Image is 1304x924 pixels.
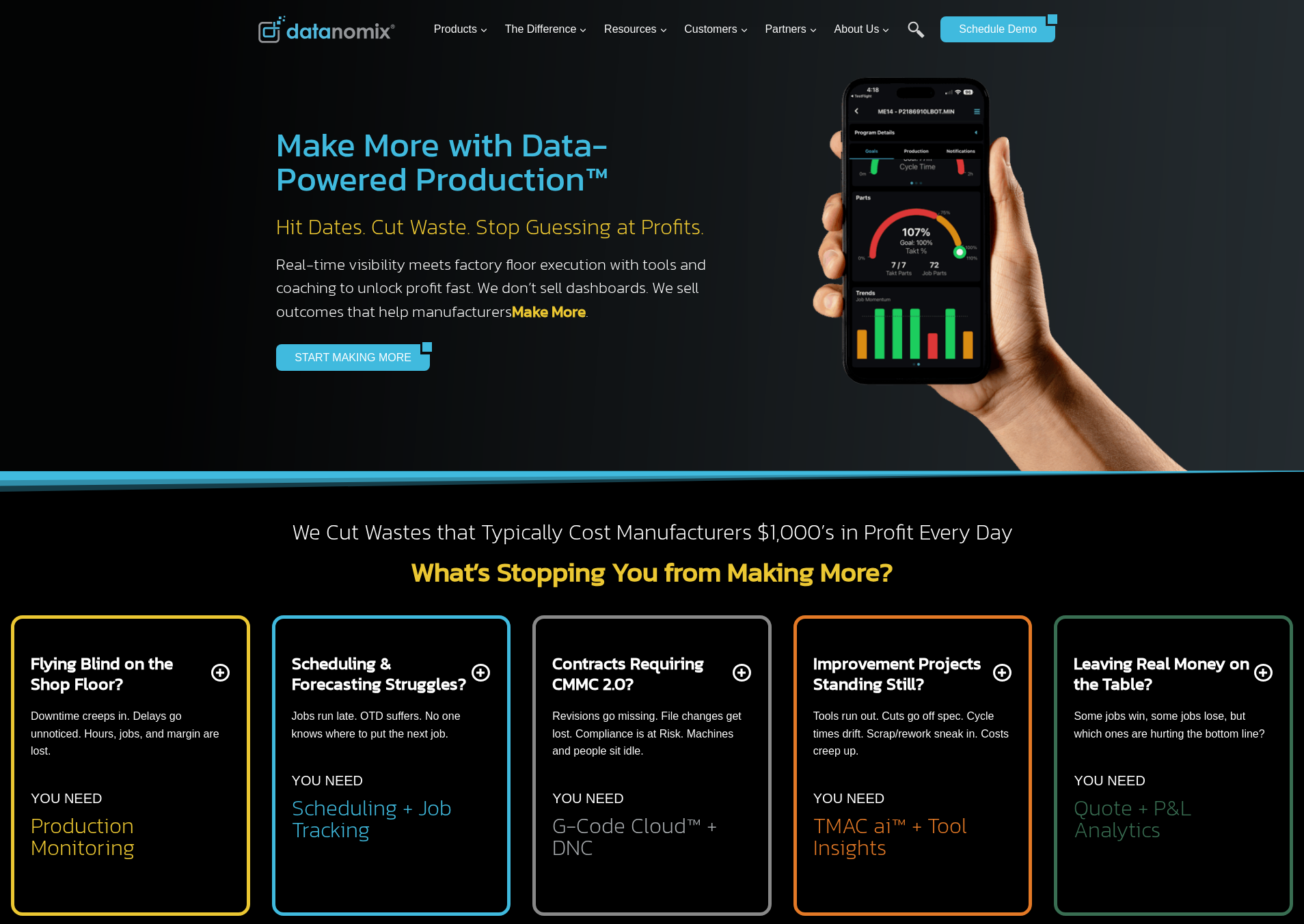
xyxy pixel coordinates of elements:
h2: Improvement Projects Standing Still? [813,653,991,694]
img: The Datanoix Mobile App available on Android and iOS Devices [748,27,1226,471]
h2: Hit Dates. Cut Waste. Stop Guessing at Profits. [276,213,720,242]
h2: Production Monitoring [31,815,230,858]
p: Downtime creeps in. Delays go unnoticed. Hours, jobs, and margin are lost. [31,708,230,760]
h2: Flying Blind on the Shop Floor? [31,653,208,694]
h2: We Cut Wastes that Typically Cost Manufacturers $1,000’s in Profit Every Day [258,518,1046,547]
p: YOU NEED [292,770,363,792]
h2: G-Code Cloud™ + DNC [552,815,752,858]
span: Partners [765,20,817,38]
nav: Primary Navigation [429,8,934,52]
h2: TMAC ai™ + Tool Insights [813,815,1013,858]
h2: Contracts Requiring CMMC 2.0? [552,653,730,694]
p: Jobs run late. OTD suffers. No one knows where to put the next job. [292,708,491,742]
p: Tools run out. Cuts go off spec. Cycle times drift. Scrap/rework sneak in. Costs creep up. [813,708,1013,760]
a: START MAKING MORE [276,344,420,370]
p: YOU NEED [552,787,623,809]
a: Schedule Demo [940,16,1046,42]
p: YOU NEED [1074,770,1145,792]
p: Revisions go missing. File changes get lost. Compliance is at Risk. Machines and people sit idle. [552,708,752,760]
h2: Quote + P&L Analytics [1074,797,1273,841]
h2: Leaving Real Money on the Table? [1074,653,1251,694]
span: Customers [684,20,748,38]
p: Some jobs win, some jobs lose, but which ones are hurting the bottom line? [1074,708,1273,742]
span: About Us [834,20,891,38]
h3: Real-time visibility meets factory floor execution with tools and coaching to unlock profit fast.... [276,253,720,324]
h2: What’s Stopping You from Making More? [258,558,1046,585]
h1: Make More with Data-Powered Production™ [276,128,720,196]
h2: Scheduling + Job Tracking [292,797,491,841]
img: Datanomix [258,16,395,43]
span: Resources [604,20,667,38]
span: The Difference [505,20,588,38]
p: YOU NEED [813,787,884,809]
span: Products [434,20,488,38]
h2: Scheduling & Forecasting Struggles? [292,653,470,694]
a: Make More [512,300,586,323]
p: YOU NEED [31,787,102,809]
a: Search [908,21,925,52]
